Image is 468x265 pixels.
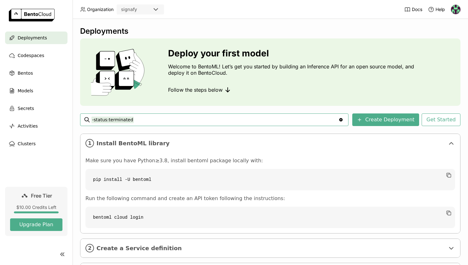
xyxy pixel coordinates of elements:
i: 1 [85,139,94,147]
a: Deployments [5,32,67,44]
span: Bentos [18,69,33,77]
div: signafy [121,6,137,13]
input: Search [91,115,338,125]
a: Activities [5,120,67,132]
span: Activities [18,122,38,130]
span: Help [436,7,445,12]
div: 1Install BentoML library [80,134,460,153]
img: cover onboarding [85,49,153,96]
div: $10.00 Credits Left [10,205,62,210]
span: Docs [412,7,422,12]
span: Follow the steps below [168,87,223,93]
img: logo [9,9,55,21]
span: Organization [87,7,114,12]
div: 2Create a Service definition [80,239,460,257]
code: pip install -U bentoml [85,169,455,190]
button: Get Started [422,113,460,126]
span: Deployments [18,34,47,42]
h3: Deploy your first model [168,48,417,58]
span: Clusters [18,140,36,147]
a: Docs [404,6,422,13]
svg: Clear value [338,117,343,122]
div: Deployments [80,26,460,36]
span: Create a Service definition [97,245,445,252]
i: 2 [85,244,94,252]
p: Make sure you have Python≥3.8, install bentoml package locally with: [85,158,455,164]
p: Run the following command and create an API token following the instructions: [85,195,455,202]
span: Free Tier [31,193,52,199]
span: Codespaces [18,52,44,59]
code: bentoml cloud login [85,207,455,228]
a: Free Tier$10.00 Credits LeftUpgrade Plan [5,187,67,236]
span: Secrets [18,105,34,112]
button: Create Deployment [352,113,419,126]
img: Mo Ram [451,5,460,14]
a: Secrets [5,102,67,115]
a: Clusters [5,137,67,150]
button: Upgrade Plan [10,218,62,231]
span: Models [18,87,33,95]
a: Bentos [5,67,67,79]
div: Help [428,6,445,13]
span: Install BentoML library [97,140,445,147]
p: Welcome to BentoML! Let’s get you started by building an Inference API for an open source model, ... [168,63,417,76]
a: Models [5,84,67,97]
a: Codespaces [5,49,67,62]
